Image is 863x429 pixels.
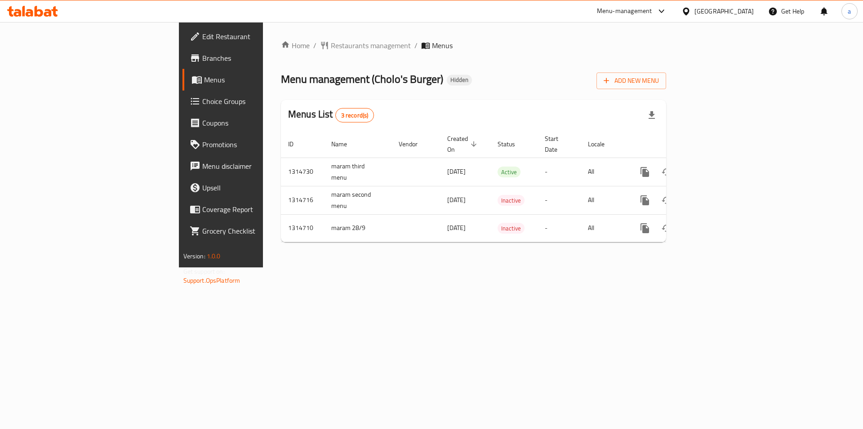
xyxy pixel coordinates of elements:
[447,75,472,86] div: Hidden
[281,131,728,242] table: enhanced table
[324,186,391,214] td: maram second menu
[182,112,323,134] a: Coupons
[324,158,391,186] td: maram third menu
[581,214,627,242] td: All
[634,217,656,239] button: more
[335,108,374,122] div: Total records count
[182,134,323,155] a: Promotions
[545,133,570,155] span: Start Date
[288,139,305,149] span: ID
[641,104,663,126] div: Export file
[656,190,677,211] button: Change Status
[331,139,359,149] span: Name
[447,166,466,177] span: [DATE]
[331,40,411,51] span: Restaurants management
[204,74,316,85] span: Menus
[538,186,581,214] td: -
[336,111,374,120] span: 3 record(s)
[447,194,466,206] span: [DATE]
[656,161,677,183] button: Change Status
[848,6,851,16] span: a
[581,186,627,214] td: All
[399,139,429,149] span: Vendor
[202,53,316,63] span: Branches
[182,26,323,47] a: Edit Restaurant
[182,220,323,242] a: Grocery Checklist
[183,275,240,286] a: Support.OpsPlatform
[202,117,316,128] span: Coupons
[498,167,520,177] span: Active
[281,69,443,89] span: Menu management ( Cholo's Burger )
[182,69,323,90] a: Menus
[498,223,525,234] span: Inactive
[207,250,221,262] span: 1.0.0
[414,40,418,51] li: /
[597,6,652,17] div: Menu-management
[202,96,316,107] span: Choice Groups
[627,131,728,158] th: Actions
[694,6,754,16] div: [GEOGRAPHIC_DATA]
[447,133,480,155] span: Created On
[596,72,666,89] button: Add New Menu
[281,40,666,51] nav: breadcrumb
[447,76,472,84] span: Hidden
[432,40,453,51] span: Menus
[182,155,323,177] a: Menu disclaimer
[182,177,323,199] a: Upsell
[202,182,316,193] span: Upsell
[202,31,316,42] span: Edit Restaurant
[182,90,323,112] a: Choice Groups
[538,158,581,186] td: -
[588,139,616,149] span: Locale
[202,204,316,215] span: Coverage Report
[183,266,225,277] span: Get support on:
[324,214,391,242] td: maram 28/9
[634,161,656,183] button: more
[447,222,466,234] span: [DATE]
[581,158,627,186] td: All
[498,139,527,149] span: Status
[604,75,659,86] span: Add New Menu
[202,161,316,172] span: Menu disclaimer
[182,47,323,69] a: Branches
[656,217,677,239] button: Change Status
[498,195,525,206] span: Inactive
[288,108,374,122] h2: Menus List
[634,190,656,211] button: more
[202,226,316,236] span: Grocery Checklist
[498,167,520,177] div: Active
[202,139,316,150] span: Promotions
[538,214,581,242] td: -
[183,250,205,262] span: Version:
[320,40,411,51] a: Restaurants management
[182,199,323,220] a: Coverage Report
